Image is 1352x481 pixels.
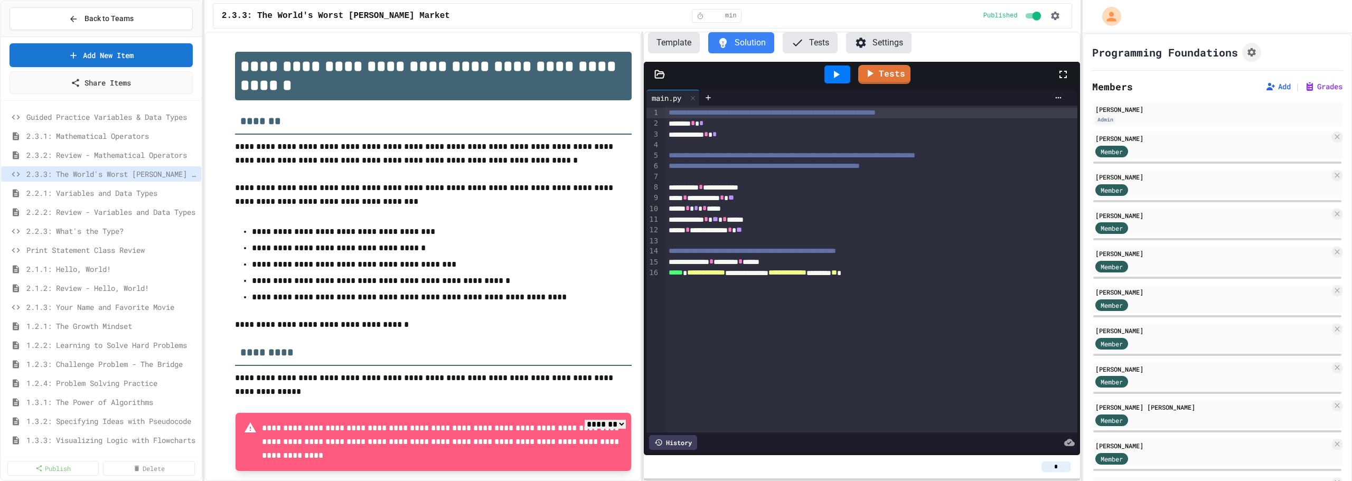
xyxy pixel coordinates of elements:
button: Template [648,32,700,53]
div: Content is published and visible to students [983,10,1043,22]
span: 2.3.3: The World's Worst [PERSON_NAME] Market [26,168,197,180]
span: 1.3.2: Specifying Ideas with Pseudocode [26,416,197,427]
h1: Programming Foundations [1092,45,1238,60]
div: 6 [646,161,660,172]
span: Member [1101,454,1123,464]
span: Print Statement Class Review [26,244,197,256]
div: [PERSON_NAME] [1095,134,1330,143]
a: Delete [103,461,194,476]
div: [PERSON_NAME] [1095,326,1330,335]
span: 2.3.3: The World's Worst [PERSON_NAME] Market [222,10,450,22]
span: 2.1.3: Your Name and Favorite Movie [26,301,197,313]
div: [PERSON_NAME] [1095,105,1339,114]
button: Add [1265,81,1291,92]
div: 15 [646,257,660,268]
span: 2.3.1: Mathematical Operators [26,130,197,142]
div: [PERSON_NAME] [1095,172,1330,182]
span: 1.2.4: Problem Solving Practice [26,378,197,389]
div: 12 [646,225,660,235]
div: 14 [646,246,660,257]
button: Tests [783,32,838,53]
button: Assignment Settings [1242,43,1261,62]
span: Member [1101,262,1123,271]
span: 1.3.3: Visualizing Logic with Flowcharts [26,435,197,446]
span: Member [1101,416,1123,425]
a: Tests [858,65,910,84]
span: Member [1101,185,1123,195]
button: Grades [1304,81,1342,92]
div: [PERSON_NAME] [1095,287,1330,297]
div: main.py [646,90,700,106]
div: [PERSON_NAME] [1095,441,1330,450]
div: 3 [646,129,660,140]
span: Guided Practice Variables & Data Types [26,111,197,122]
span: 1.3.1: The Power of Algorithms [26,397,197,408]
button: Back to Teams [10,7,193,30]
span: 2.1.2: Review - Hello, World! [26,282,197,294]
h2: Members [1092,79,1133,94]
span: | [1295,80,1300,93]
button: Solution [708,32,774,53]
div: 8 [646,182,660,193]
div: [PERSON_NAME] [1095,211,1330,220]
span: 2.2.2: Review - Variables and Data Types [26,206,197,218]
a: Add New Item [10,43,193,67]
div: 2 [646,118,660,129]
div: 5 [646,150,660,161]
span: Member [1101,223,1123,233]
span: min [725,12,737,20]
span: 2.3.2: Review - Mathematical Operators [26,149,197,161]
div: main.py [646,92,687,103]
div: [PERSON_NAME] [1095,364,1330,374]
span: Member [1101,300,1123,310]
div: History [649,435,697,450]
span: 1.2.1: The Growth Mindset [26,320,197,332]
div: 11 [646,214,660,225]
div: 9 [646,193,660,203]
div: Admin [1095,115,1115,124]
span: 2.2.1: Variables and Data Types [26,187,197,199]
div: 13 [646,236,660,247]
div: 10 [646,204,660,214]
span: 1.2.3: Challenge Problem - The Bridge [26,359,197,370]
span: 2.2.3: What's the Type? [26,225,197,237]
div: 7 [646,172,660,182]
div: [PERSON_NAME] [PERSON_NAME] [1095,402,1330,412]
div: 1 [646,108,660,118]
a: Publish [7,461,99,476]
span: Member [1101,339,1123,348]
div: 4 [646,140,660,150]
div: [PERSON_NAME] [1095,249,1330,258]
span: Back to Teams [84,13,134,24]
span: Published [983,12,1018,20]
span: Member [1101,377,1123,386]
span: Member [1101,147,1123,156]
span: 2.1.1: Hello, World! [26,263,197,275]
span: 1.2.2: Learning to Solve Hard Problems [26,339,197,351]
button: Settings [846,32,912,53]
a: Share Items [10,71,193,94]
div: My Account [1091,4,1124,29]
div: 16 [646,268,660,278]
